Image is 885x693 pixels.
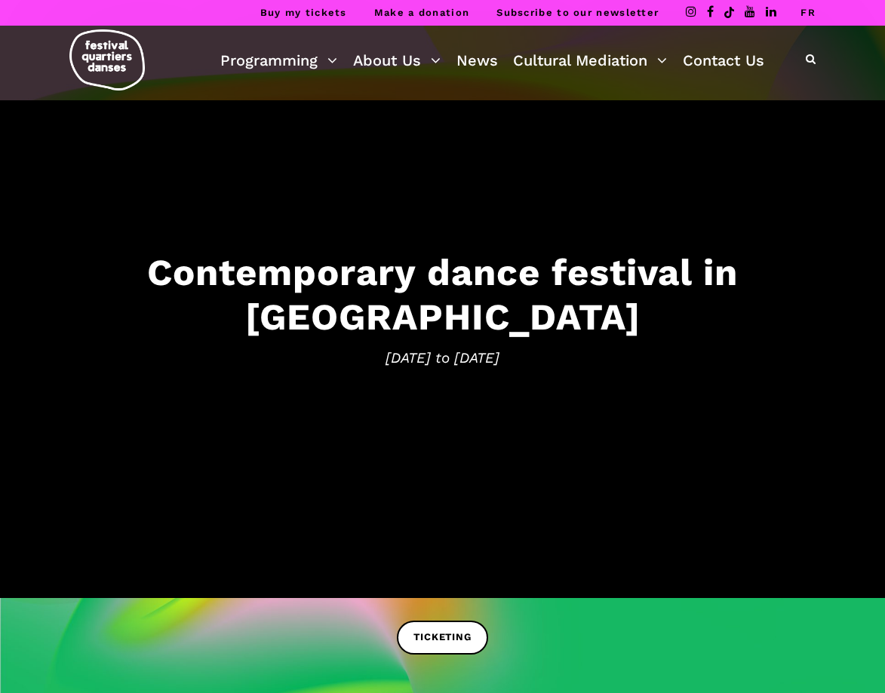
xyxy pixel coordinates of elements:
a: About Us [353,48,441,73]
h3: Contemporary dance festival in [GEOGRAPHIC_DATA] [15,250,870,339]
span: [DATE] to [DATE] [15,346,870,369]
a: Cultural Mediation [513,48,667,73]
a: Buy my tickets [260,7,347,18]
img: logo-fqd-med [69,29,145,90]
a: News [456,48,498,73]
a: TICKETING [397,621,487,655]
a: Programming [220,48,337,73]
a: Make a donation [374,7,470,18]
a: Contact Us [683,48,764,73]
span: TICKETING [413,630,471,645]
a: FR [800,7,816,18]
a: Subscribe to our newsletter [496,7,659,18]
